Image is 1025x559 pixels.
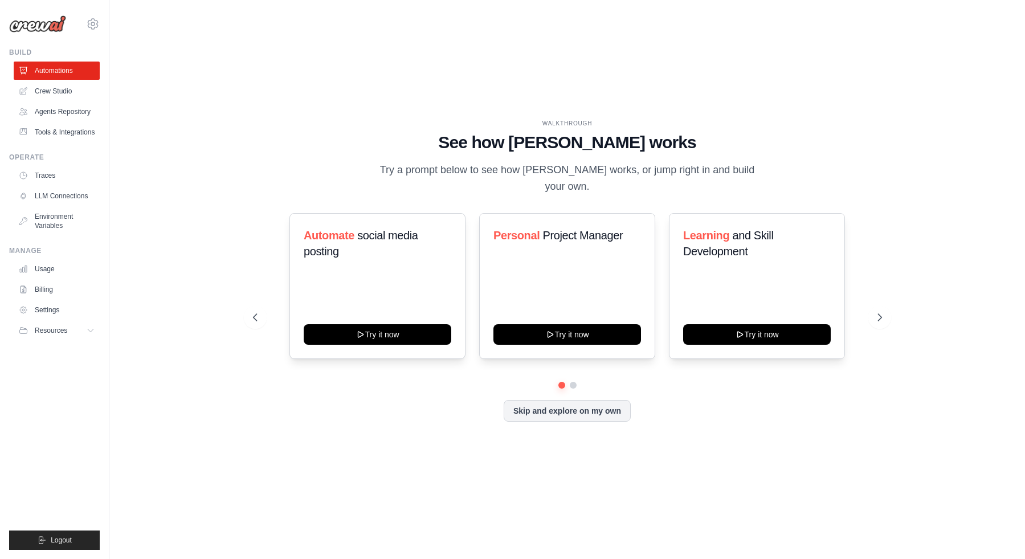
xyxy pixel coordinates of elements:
button: Resources [14,321,100,340]
span: social media posting [304,229,418,258]
a: Tools & Integrations [14,123,100,141]
img: Logo [9,15,66,32]
a: Usage [14,260,100,278]
button: Try it now [683,324,831,345]
div: Operate [9,153,100,162]
div: WALKTHROUGH [253,119,882,128]
span: Personal [493,229,540,242]
div: Manage [9,246,100,255]
a: Agents Repository [14,103,100,121]
span: Logout [51,536,72,545]
h1: See how [PERSON_NAME] works [253,132,882,153]
span: Project Manager [542,229,623,242]
button: Skip and explore on my own [504,400,631,422]
button: Logout [9,531,100,550]
a: Automations [14,62,100,80]
p: Try a prompt below to see how [PERSON_NAME] works, or jump right in and build your own. [376,162,759,195]
a: Crew Studio [14,82,100,100]
span: Automate [304,229,354,242]
button: Try it now [304,324,451,345]
a: Traces [14,166,100,185]
div: Widget de chat [968,504,1025,559]
iframe: Chat Widget [968,504,1025,559]
a: Billing [14,280,100,299]
a: Settings [14,301,100,319]
button: Try it now [493,324,641,345]
a: LLM Connections [14,187,100,205]
span: Learning [683,229,729,242]
span: Resources [35,326,67,335]
div: Build [9,48,100,57]
a: Environment Variables [14,207,100,235]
